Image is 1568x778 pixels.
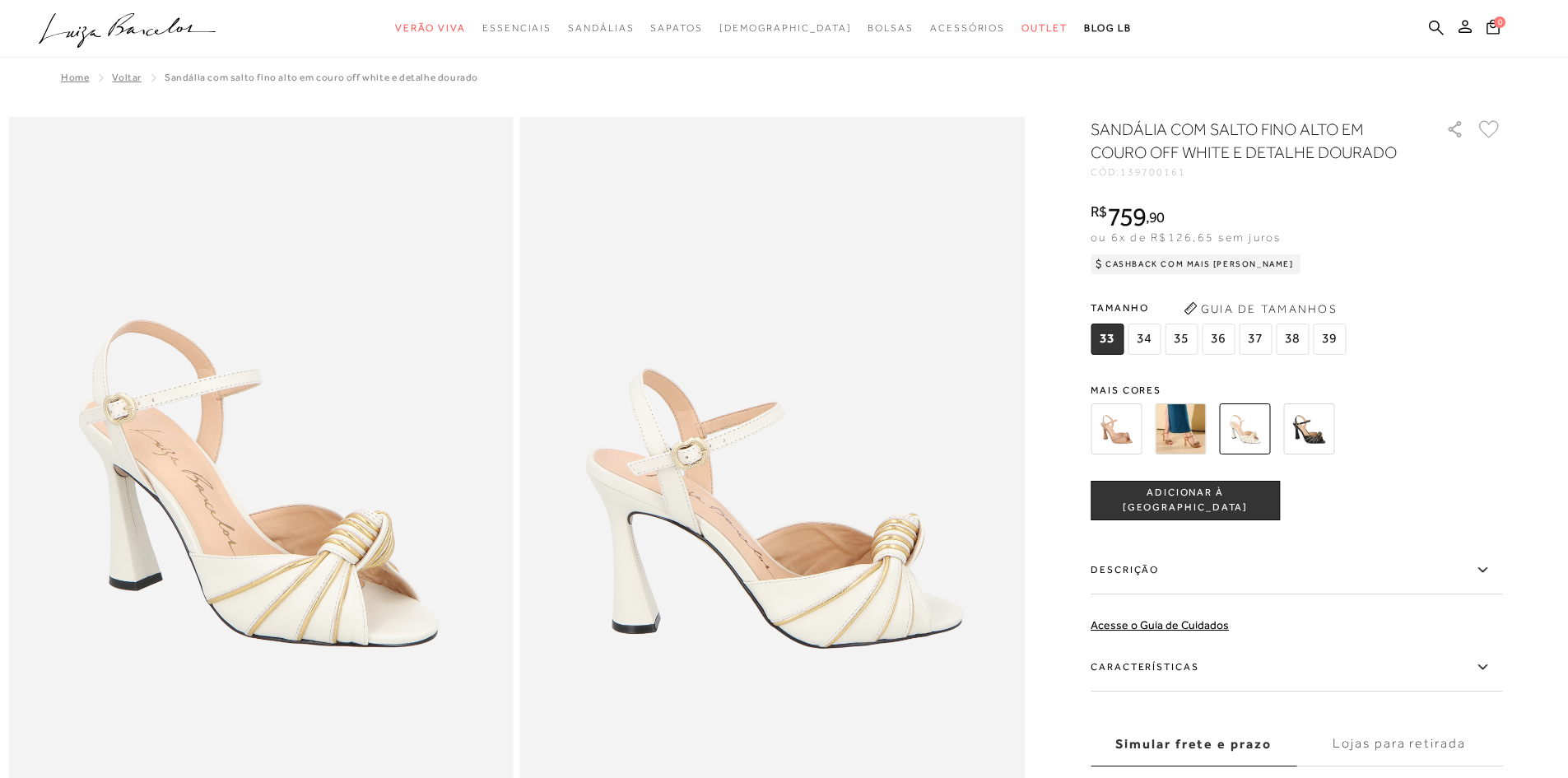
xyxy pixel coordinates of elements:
i: R$ [1091,204,1107,219]
label: Lojas para retirada [1296,722,1502,766]
span: 139700161 [1120,166,1186,178]
button: ADICIONAR À [GEOGRAPHIC_DATA] [1091,481,1280,520]
a: Voltar [112,72,142,83]
span: 0 [1494,16,1505,28]
h1: SANDÁLIA COM SALTO FINO ALTO EM COURO OFF WHITE E DETALHE DOURADO [1091,118,1399,164]
a: BLOG LB [1084,13,1132,44]
span: ADICIONAR À [GEOGRAPHIC_DATA] [1091,486,1279,515]
a: noSubCategoriesText [719,13,852,44]
img: SANDÁLIA COM SALTO FINO ALTO EM COURO PRETO E DETALHE DOURADO [1283,403,1334,454]
a: noSubCategoriesText [650,13,702,44]
button: Guia de Tamanhos [1178,296,1342,322]
img: SANDÁLIA COM SALTO FINO ALTO EM COURO OFF WHITE E DETALHE DOURADO [1219,403,1270,454]
a: noSubCategoriesText [930,13,1005,44]
label: Características [1091,644,1502,692]
span: 33 [1091,324,1124,355]
img: SANDÁLIA COM SALTO FINO ALTO EM COURO BEGE BLUSH COM E DETALHE MULTICOR [1091,403,1142,454]
span: Tamanho [1091,296,1350,320]
a: noSubCategoriesText [1021,13,1068,44]
label: Simular frete e prazo [1091,722,1296,766]
a: Acesse o Guia de Cuidados [1091,618,1229,631]
span: Acessórios [930,22,1005,34]
span: 37 [1239,324,1272,355]
a: noSubCategoriesText [395,13,466,44]
span: Outlet [1021,22,1068,34]
span: 36 [1202,324,1235,355]
span: 38 [1276,324,1309,355]
span: 39 [1313,324,1346,355]
a: noSubCategoriesText [868,13,914,44]
span: Sandálias [568,22,634,34]
span: BLOG LB [1084,22,1132,34]
span: 90 [1149,208,1165,226]
i: , [1146,210,1165,225]
span: ou 6x de R$126,65 sem juros [1091,231,1281,244]
div: CÓD: [1091,167,1420,177]
span: 34 [1128,324,1161,355]
a: noSubCategoriesText [482,13,551,44]
span: SANDÁLIA COM SALTO FINO ALTO EM COURO OFF WHITE E DETALHE DOURADO [165,72,478,83]
span: Mais cores [1091,385,1502,395]
a: noSubCategoriesText [568,13,634,44]
label: Descrição [1091,547,1502,594]
span: [DEMOGRAPHIC_DATA] [719,22,852,34]
span: Essenciais [482,22,551,34]
span: Bolsas [868,22,914,34]
span: 759 [1107,202,1146,231]
span: Sapatos [650,22,702,34]
button: 0 [1482,18,1505,40]
span: Verão Viva [395,22,466,34]
div: Cashback com Mais [PERSON_NAME] [1091,254,1300,274]
a: Home [61,72,89,83]
img: SANDÁLIA COM SALTO FINO ALTO EM COURO CARAMELO COM E DETALHE MULTICOR [1155,403,1206,454]
span: 35 [1165,324,1198,355]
